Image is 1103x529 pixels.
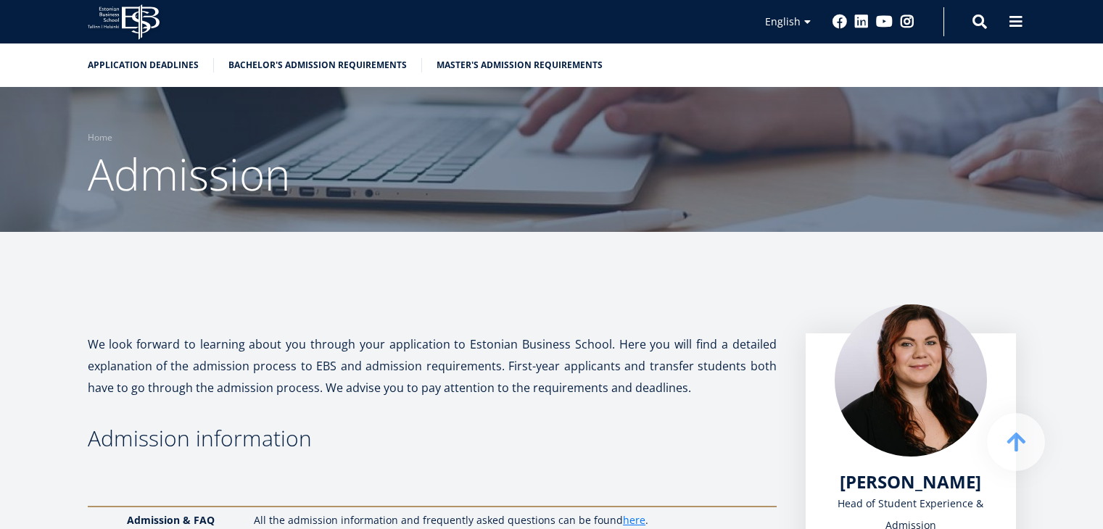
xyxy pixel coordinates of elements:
[437,58,603,72] a: Master's admission requirements
[127,513,215,527] strong: Admission & FAQ
[88,333,777,399] p: We look forward to learning about you through your application to Estonian Business School. Here ...
[623,513,645,528] a: here
[876,14,893,29] a: Youtube
[833,14,847,29] a: Facebook
[835,304,987,457] img: liina reimann
[228,58,407,72] a: Bachelor's admission requirements
[854,14,869,29] a: Linkedin
[840,470,981,493] span: [PERSON_NAME]
[88,144,290,204] span: Admission
[88,130,112,145] a: Home
[840,471,981,493] a: [PERSON_NAME]
[88,428,777,449] h3: Admission information
[88,58,199,72] a: Application deadlines
[900,14,914,29] a: Instagram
